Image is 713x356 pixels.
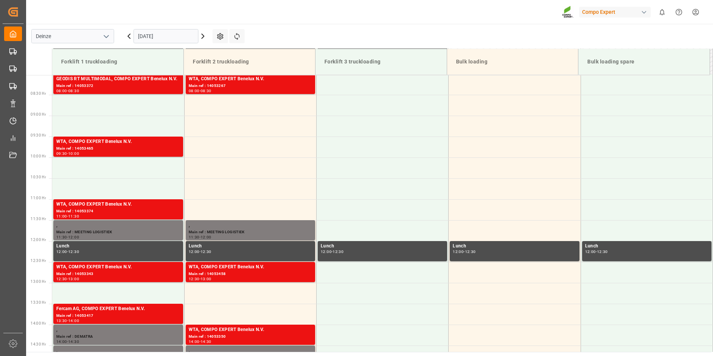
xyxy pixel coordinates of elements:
[31,300,46,305] span: 13:30 Hr
[31,29,114,43] input: Type to search/select
[453,250,464,253] div: 12:00
[654,4,670,21] button: show 0 new notifications
[100,31,111,42] button: open menu
[68,319,79,322] div: 14:00
[201,277,211,281] div: 13:00
[68,152,79,155] div: 10:00
[189,89,200,93] div: 08:00
[585,243,709,250] div: Lunch
[670,4,687,21] button: Help Center
[189,243,312,250] div: Lunch
[189,347,312,355] div: ,
[31,196,46,200] span: 11:00 Hr
[56,229,180,235] div: Main ref : MEETING LOGISTIEK
[134,29,198,43] input: DD.MM.YYYY
[453,243,576,250] div: Lunch
[68,89,79,93] div: 08:30
[31,259,46,263] span: 12:30 Hr
[189,250,200,253] div: 12:00
[68,215,79,218] div: 11:30
[189,229,312,235] div: Main ref : MEETING LOGISTIEK
[190,55,309,69] div: Forklift 2 truckloading
[56,334,180,340] div: Main ref : DEMATRA
[200,235,201,239] div: -
[56,235,67,239] div: 11:30
[56,263,180,271] div: WTA, COMPO EXPERT Benelux N.V.
[597,250,608,253] div: 12:30
[465,250,476,253] div: 12:30
[321,243,444,250] div: Lunch
[56,201,180,208] div: WTA, COMPO EXPERT Benelux N.V.
[68,277,79,281] div: 13:00
[31,238,46,242] span: 12:00 Hr
[31,112,46,116] span: 09:00 Hr
[31,321,46,325] span: 14:00 Hr
[67,89,68,93] div: -
[67,319,68,322] div: -
[584,55,704,69] div: Bulk loading spare
[189,271,312,277] div: Main ref : 14053458
[332,250,333,253] div: -
[31,280,46,284] span: 13:00 Hr
[56,75,180,83] div: GEODIS RT MULTIMODAL, COMPO EXPERT Benelux N.V.
[200,89,201,93] div: -
[189,334,312,340] div: Main ref : 14053350
[56,313,180,319] div: Main ref : 14053417
[189,340,200,343] div: 14:00
[189,277,200,281] div: 12:30
[67,235,68,239] div: -
[189,83,312,89] div: Main ref : 14053267
[579,5,654,19] button: Compo Expert
[56,250,67,253] div: 12:00
[56,208,180,215] div: Main ref : 14053374
[56,243,180,250] div: Lunch
[31,154,46,158] span: 10:00 Hr
[321,250,332,253] div: 12:00
[333,250,343,253] div: 12:30
[56,215,67,218] div: 11:00
[453,55,572,69] div: Bulk loading
[31,217,46,221] span: 11:30 Hr
[67,277,68,281] div: -
[67,250,68,253] div: -
[189,235,200,239] div: 11:30
[58,55,178,69] div: Forklift 1 truckloading
[31,175,46,179] span: 10:30 Hr
[200,340,201,343] div: -
[596,250,597,253] div: -
[56,271,180,277] div: Main ref : 14053343
[189,222,312,229] div: ,
[56,326,180,334] div: ,
[67,340,68,343] div: -
[31,133,46,137] span: 09:30 Hr
[201,250,211,253] div: 12:30
[68,340,79,343] div: 14:30
[200,250,201,253] div: -
[68,250,79,253] div: 12:30
[201,235,211,239] div: 12:00
[321,55,441,69] div: Forklift 3 truckloading
[189,326,312,334] div: WTA, COMPO EXPERT Benelux N.V.
[31,342,46,346] span: 14:30 Hr
[56,146,180,152] div: Main ref : 14053465
[464,250,465,253] div: -
[56,319,67,322] div: 13:30
[56,340,67,343] div: 14:00
[189,75,312,83] div: WTA, COMPO EXPERT Benelux N.V.
[56,83,180,89] div: Main ref : 14053372
[31,91,46,96] span: 08:30 Hr
[56,152,67,155] div: 09:30
[56,222,180,229] div: ,
[56,138,180,146] div: WTA, COMPO EXPERT Benelux N.V.
[189,263,312,271] div: WTA, COMPO EXPERT Benelux N.V.
[201,89,211,93] div: 08:30
[56,277,67,281] div: 12:30
[56,347,180,355] div: ,
[68,235,79,239] div: 12:00
[56,305,180,313] div: Fercam AG, COMPO EXPERT Benelux N.V.
[200,277,201,281] div: -
[67,152,68,155] div: -
[56,89,67,93] div: 08:00
[562,6,574,19] img: Screenshot%202023-09-29%20at%2010.02.21.png_1712312052.png
[579,7,651,18] div: Compo Expert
